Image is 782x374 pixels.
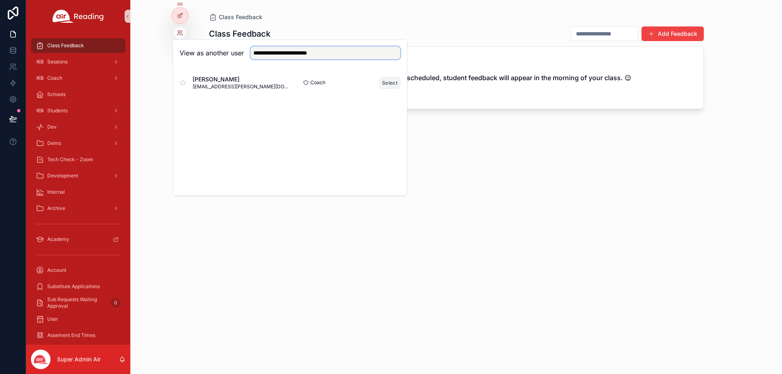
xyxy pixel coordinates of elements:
span: Sub Requests Waiting Approval [47,296,108,309]
a: Class Feedback [31,38,125,53]
span: [PERSON_NAME] [193,75,290,83]
a: Class Feedback [209,13,262,21]
span: Students [47,107,68,114]
button: Add Feedback [641,26,704,41]
span: Substitute Applications [47,283,100,290]
span: Coach [310,79,325,86]
a: Schools [31,87,125,102]
h1: Class Feedback [209,28,270,39]
span: [EMAIL_ADDRESS][PERSON_NAME][DOMAIN_NAME] [193,83,290,90]
span: User [47,316,58,322]
a: Internal [31,185,125,199]
span: Academy [47,236,69,243]
span: Assement End Times [47,332,95,339]
a: Development [31,168,125,183]
span: Sessions [47,59,68,65]
img: App logo [53,10,104,23]
a: Tech Check - Zoom [31,152,125,167]
h2: No class feedback yet. If you have class scheduled, student feedback will appear in the morning o... [281,73,631,83]
a: Substitute Applications [31,279,125,294]
a: Dev [31,120,125,134]
a: Account [31,263,125,278]
a: Archive [31,201,125,216]
div: 0 [111,298,121,308]
span: Schools [47,91,66,98]
span: Archive [47,205,65,212]
span: Dev [47,124,57,130]
span: Tech Check - Zoom [47,156,93,163]
h2: View as another user [180,48,244,58]
span: Internal [47,189,65,195]
div: scrollable content [26,33,130,345]
a: Sub Requests Waiting Approval0 [31,295,125,310]
a: Coach [31,71,125,85]
span: Account [47,267,66,273]
a: Sessions [31,55,125,69]
a: Students [31,103,125,118]
a: Academy [31,232,125,247]
button: Select [379,77,400,89]
a: Assement End Times [31,328,125,343]
span: Coach [47,75,62,81]
span: Demo [47,140,61,147]
p: Super Admin Air [57,355,101,363]
a: Demo [31,136,125,151]
span: Development [47,173,78,179]
span: Class Feedback [47,42,84,49]
span: Class Feedback [219,13,262,21]
a: User [31,312,125,326]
